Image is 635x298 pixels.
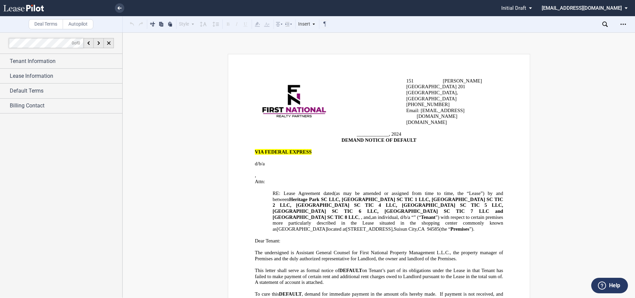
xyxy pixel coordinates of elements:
span: of [72,40,80,45]
span: The undersigned is Assistant General Counsel for First National Property Management L.L.C., the p... [255,250,504,261]
label: Deal Terms [29,19,63,29]
span: , [416,226,418,232]
span: , [392,226,394,232]
span: Suisun City [393,226,416,232]
span: is hereby made. [404,291,436,297]
span: located at [327,226,346,232]
span: [DOMAIN_NAME] [406,120,447,125]
span: ”) with respect to certain premises more particularly described in the Lease situated in the shop... [273,214,504,232]
span: 201 [458,84,465,90]
span: VIA FEDERAL EXPRESS [255,149,312,155]
button: Toggle Control Characters [321,20,329,28]
span: 151 [406,78,413,84]
span: (the “ [439,226,450,232]
button: Paste [166,20,174,28]
span: , and [361,214,371,220]
span: Premises [450,226,469,232]
span: RE: Lease Agreement dated [273,191,334,196]
span: 94585 [427,226,439,232]
span: , demand for immediate payment in the amount of [301,291,404,297]
span: [STREET_ADDRESS] [346,226,392,232]
span: d/b/a [255,161,264,167]
span: Tenant [421,214,435,220]
span: , [255,173,256,178]
span: CA [418,226,424,232]
span: To cure this [255,291,279,297]
span: Email: [EMAIL_ADDRESS][DOMAIN_NAME] [406,108,464,119]
div: Open Lease options menu [618,19,629,30]
span: Tenant Information [10,57,56,65]
button: Copy [157,20,165,28]
span: Initial Draft [501,5,526,11]
span: This letter shall serve as formal notice of [255,268,339,273]
span: DEFAULT [279,291,302,297]
span: Dear Tenant: [255,238,280,244]
label: Autopilot [63,19,93,29]
span: . [502,273,503,279]
span: 2024 [391,131,401,137]
span: (as may be amended or assigned from time to time, the “Lease”) by and between [273,191,504,202]
span: [PERSON_NAME][GEOGRAPHIC_DATA] [406,78,482,90]
span: , [358,214,360,220]
button: Cut [149,20,157,28]
span: on Tenant’s part of its obligations under the Lease in that Tenant has failed to make payment of ... [255,268,504,279]
span: 0 [78,40,80,45]
span: DEFAULT [339,268,362,273]
span: DEMAND NOTICE OF DEFAULT [341,137,416,143]
span: [GEOGRAPHIC_DATA], [GEOGRAPHIC_DATA] [406,90,459,101]
span: Default Terms [10,87,43,95]
span: ”). [469,226,474,232]
span: [PHONE_NUMBER] [406,102,449,107]
label: Help [609,281,620,290]
img: 47197919_622135834868543_7426940384061685760_n.png [262,85,326,118]
div: Insert [297,20,317,29]
span: an individual [372,214,398,220]
span: , d/b/a “ [398,214,413,220]
span: 0 [72,40,74,45]
span: [GEOGRAPHIC_DATA] [277,226,327,232]
span: Billing Contact [10,102,44,110]
span: _____________, [357,131,390,137]
button: Help [591,278,628,293]
span: Attn: [255,179,265,185]
span: Lease Information [10,72,53,80]
span: Heritage Park SC LLC, [GEOGRAPHIC_DATA] SC TIC 1 LLC, [GEOGRAPHIC_DATA] SC TIC 2 LLC, [GEOGRAPHIC... [273,197,504,220]
span: ” (“ [413,214,421,220]
span: A statement of account is attached. [255,279,323,285]
span: , [371,214,372,220]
